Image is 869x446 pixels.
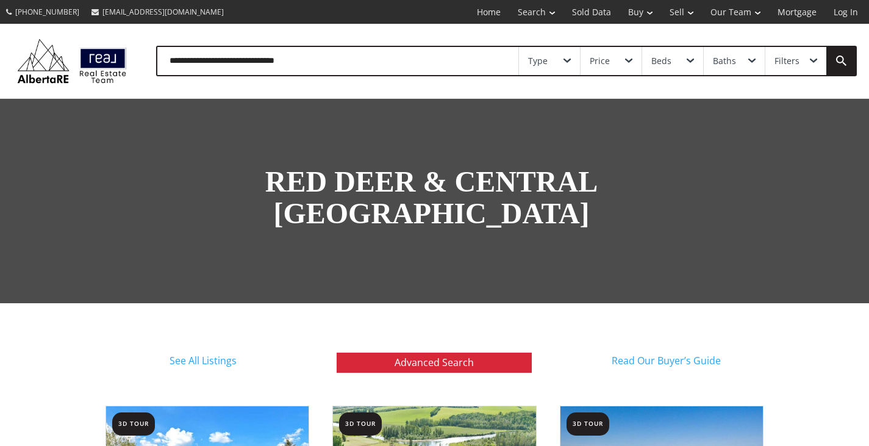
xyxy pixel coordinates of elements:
[612,354,721,367] a: Read Our Buyer’s Guide
[528,57,548,65] div: Type
[713,57,736,65] div: Baths
[170,354,237,367] a: See All Listings
[337,353,532,373] a: Advanced Search
[590,57,610,65] div: Price
[15,7,79,17] span: [PHONE_NUMBER]
[12,36,132,86] img: Logo
[105,166,758,237] h1: RED DEER & CENTRAL [GEOGRAPHIC_DATA]
[774,57,799,65] div: Filters
[651,57,671,65] div: Beds
[85,1,230,23] a: [EMAIL_ADDRESS][DOMAIN_NAME]
[102,7,224,17] span: [EMAIL_ADDRESS][DOMAIN_NAME]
